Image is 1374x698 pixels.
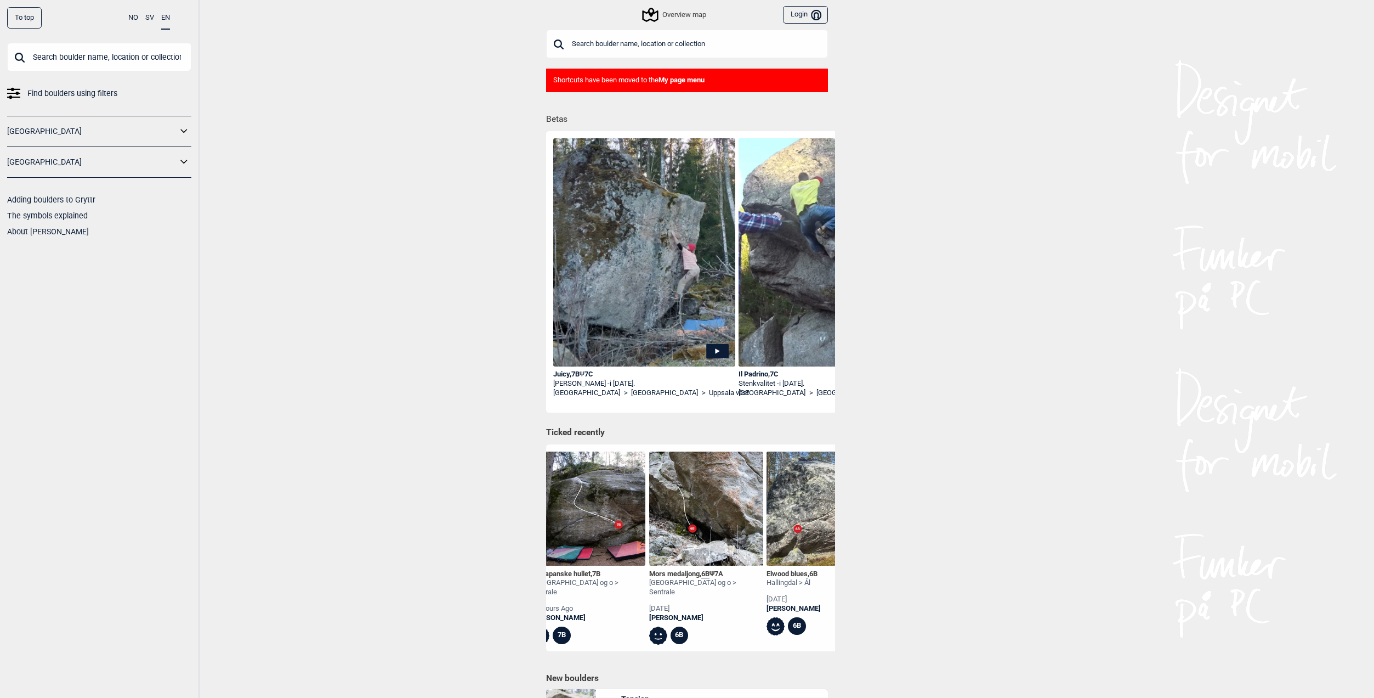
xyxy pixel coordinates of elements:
div: [PERSON_NAME] - [553,379,735,389]
img: Rasmus pa Juicy [553,138,735,367]
a: [PERSON_NAME] [649,613,763,623]
span: Ψ [580,370,584,378]
img: Stenkvalitet pa Il Padrino [739,138,921,368]
b: My page menu [658,76,705,84]
div: 6B [788,617,806,635]
span: 7A [714,570,723,578]
button: Login [783,6,828,24]
div: Elwood blues , [767,570,821,579]
a: [GEOGRAPHIC_DATA] [7,154,177,170]
a: About [PERSON_NAME] [7,227,89,236]
div: [DATE] [649,604,763,613]
img: Elwood blues [767,452,881,566]
span: i [DATE]. [610,379,635,387]
a: Uppsala väst [709,389,749,398]
a: Find boulders using filters [7,86,191,102]
div: Shortcuts have been moved to the [546,69,828,92]
img: Mors medaljong 200412 [649,452,763,566]
a: [PERSON_NAME] [767,604,821,613]
div: 10 hours ago [531,604,645,613]
div: Mors medaljong , Ψ [649,570,763,579]
a: [PERSON_NAME] [531,613,645,623]
button: NO [128,7,138,29]
div: Hallingdal > Ål [767,578,821,588]
a: [GEOGRAPHIC_DATA] [553,389,620,398]
a: [GEOGRAPHIC_DATA] [7,123,177,139]
a: Adding boulders to Gryttr [7,195,95,204]
h1: Ticked recently [546,427,828,439]
div: 7B [553,627,571,645]
span: > [624,389,628,398]
h1: New boulders [546,673,828,684]
div: [GEOGRAPHIC_DATA] og o > Sentrale [531,578,645,597]
div: 6B [671,627,689,645]
button: SV [145,7,154,29]
span: 6B [701,570,709,578]
h1: Betas [546,106,835,126]
button: EN [161,7,170,30]
div: Stenkvalitet - [739,379,921,389]
span: i [DATE]. [779,379,804,387]
img: Det japanske hullet 200406 [531,452,645,566]
span: Find boulders using filters [27,86,117,102]
div: Juicy , 7B 7C [553,370,735,379]
span: > [702,389,706,398]
span: 7B [592,570,600,578]
div: Il Padrino , 7C [739,370,921,379]
span: 6B [809,570,817,578]
div: Det japanske hullet , [531,570,645,579]
span: > [809,389,813,398]
input: Search boulder name, location or collection [7,43,191,71]
div: Overview map [644,8,706,21]
input: Search boulder name, location or collection [546,30,828,58]
a: [GEOGRAPHIC_DATA] [631,389,698,398]
div: [DATE] [767,595,821,604]
a: The symbols explained [7,211,88,220]
a: [GEOGRAPHIC_DATA] [816,389,883,398]
div: To top [7,7,42,29]
div: [GEOGRAPHIC_DATA] og o > Sentrale [649,578,763,597]
a: [GEOGRAPHIC_DATA] [739,389,805,398]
